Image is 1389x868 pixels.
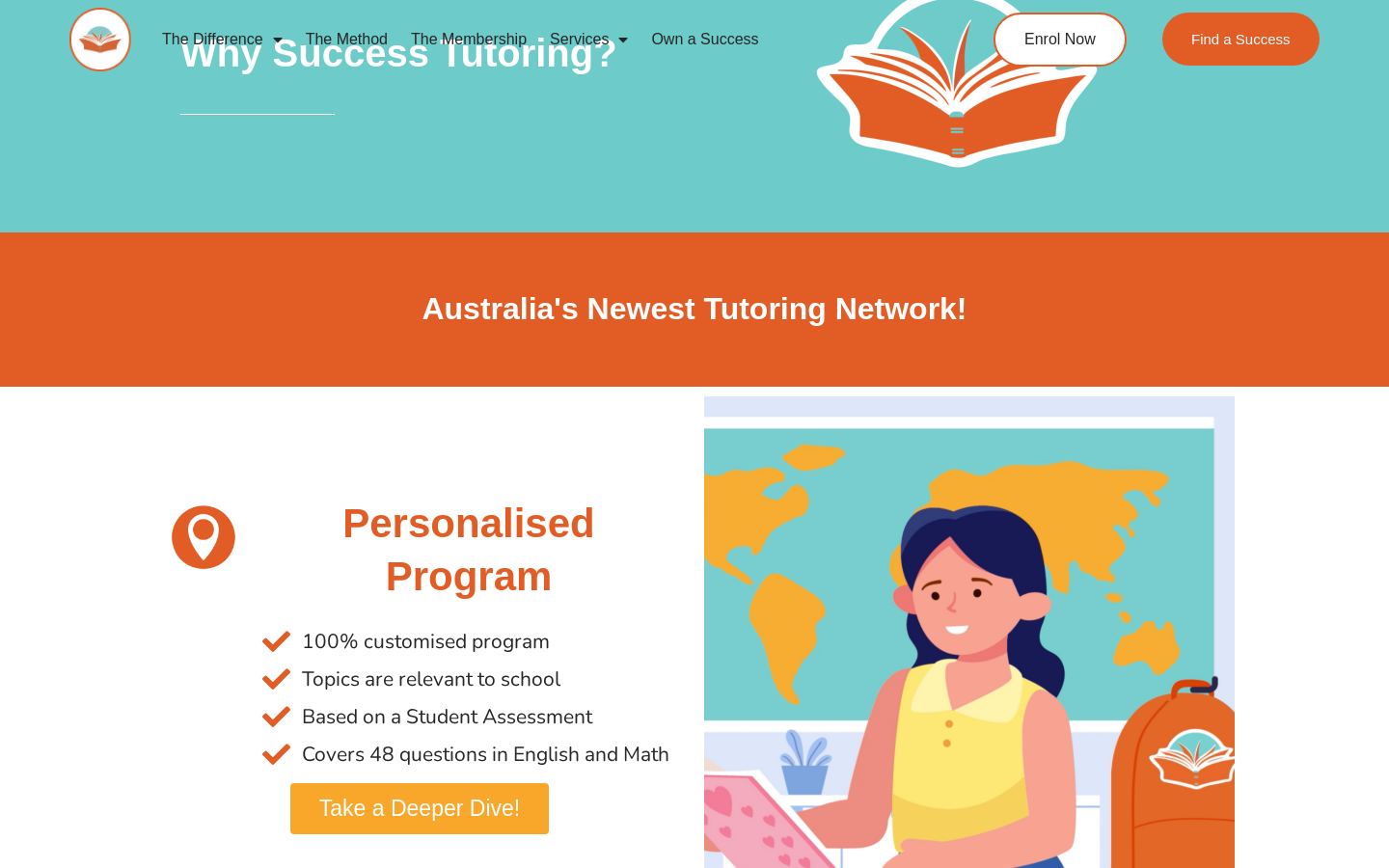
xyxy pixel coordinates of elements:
a: Services [538,17,640,62]
a: Own a Success [640,17,770,62]
span: Topics are relevant to school [297,661,560,698]
a: Enrol Now [994,13,1127,67]
a: The Difference [150,17,294,62]
a: Take a Deeper Dive! [290,783,549,834]
nav: Menu [150,17,922,62]
span: Covers 48 questions in English and Math [297,736,669,773]
h2: Australia's Newest Tutoring Network! [154,289,1235,330]
h2: Personalised Program [262,498,675,603]
span: Find a Success [1191,32,1291,46]
a: The Membership [399,17,538,62]
a: The Method [294,17,399,62]
a: Find a Success [1162,13,1320,66]
span: Based on a Student Assessment [297,698,592,736]
span: Enrol Now [1024,32,1096,47]
span: Take a Deeper Dive! [319,798,520,820]
span: 100% customised program [297,623,550,661]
